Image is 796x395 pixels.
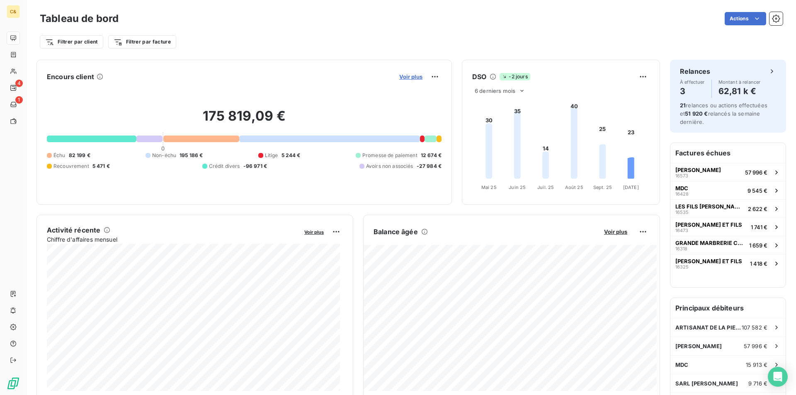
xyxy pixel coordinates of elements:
span: Avoirs non associés [366,162,413,170]
div: C& [7,5,20,18]
tspan: Juin 25 [509,184,526,190]
span: 1 741 € [751,224,767,230]
span: 12 674 € [421,152,442,159]
span: -96 971 € [243,162,267,170]
span: 195 186 € [180,152,203,159]
tspan: Sept. 25 [593,184,612,190]
button: MDC164289 545 € [670,181,786,199]
h6: Activité récente [47,225,100,235]
button: LES FILS [PERSON_NAME]165352 622 € [670,199,786,218]
button: Voir plus [302,228,326,235]
h6: DSO [472,72,486,82]
img: Logo LeanPay [7,377,20,390]
h4: 62,81 k € [718,85,761,98]
span: 9 716 € [748,380,767,387]
span: 6 derniers mois [475,87,515,94]
span: Chiffre d'affaires mensuel [47,235,298,244]
h6: Encours client [47,72,94,82]
h3: Tableau de bord [40,11,119,26]
button: [PERSON_NAME] ET FILS164731 741 € [670,218,786,236]
span: MDC [675,185,688,191]
span: 57 996 € [744,343,767,349]
tspan: Juil. 25 [537,184,554,190]
span: 16473 [675,228,688,233]
span: [PERSON_NAME] ET FILS [675,258,742,264]
tspan: [DATE] [623,184,639,190]
button: Filtrer par facture [108,35,176,48]
span: À effectuer [680,80,705,85]
span: GRANDE MARBRERIE CASTRAISE [675,240,746,246]
span: 0 [161,145,165,152]
span: Voir plus [604,228,627,235]
button: Voir plus [397,73,425,80]
h4: 3 [680,85,705,98]
span: 16318 [675,246,687,251]
span: 21 [680,102,686,109]
span: 16535 [675,210,689,215]
button: GRANDE MARBRERIE CASTRAISE163181 659 € [670,236,786,254]
span: 2 622 € [748,206,767,212]
span: ARTISANAT DE LA PIERRE [675,324,742,331]
span: Promesse de paiement [362,152,417,159]
button: [PERSON_NAME] ET FILS163251 418 € [670,254,786,272]
span: 107 582 € [742,324,767,331]
span: Échu [53,152,66,159]
span: 57 996 € [745,169,767,176]
span: Recouvrement [53,162,89,170]
button: [PERSON_NAME]1657357 996 € [670,163,786,181]
span: 1 [15,96,23,104]
span: [PERSON_NAME] [675,343,722,349]
span: -2 jours [500,73,530,80]
div: Open Intercom Messenger [768,367,788,387]
span: Montant à relancer [718,80,761,85]
span: 82 199 € [69,152,90,159]
span: Voir plus [399,73,422,80]
span: 1 659 € [749,242,767,249]
h6: Factures échues [670,143,786,163]
span: -27 984 € [417,162,442,170]
span: Litige [265,152,278,159]
span: 16428 [675,191,689,196]
span: 9 545 € [747,187,767,194]
span: 15 913 € [746,361,767,368]
h6: Balance âgée [374,227,418,237]
span: 16325 [675,264,689,269]
h6: Relances [680,66,710,76]
span: Non-échu [152,152,176,159]
span: 16573 [675,173,688,178]
h2: 175 819,09 € [47,108,442,133]
tspan: Mai 25 [481,184,497,190]
span: Voir plus [304,229,324,235]
span: [PERSON_NAME] [675,167,721,173]
span: LES FILS [PERSON_NAME] [675,203,745,210]
tspan: Août 25 [565,184,583,190]
span: 5 244 € [282,152,301,159]
span: 51 920 € [685,110,708,117]
span: 5 471 € [92,162,110,170]
span: MDC [675,361,688,368]
h6: Principaux débiteurs [670,298,786,318]
button: Voir plus [602,228,630,235]
span: [PERSON_NAME] ET FILS [675,221,742,228]
span: 4 [15,80,23,87]
button: Actions [725,12,766,25]
span: Crédit divers [209,162,240,170]
span: 1 418 € [750,260,767,267]
span: SARL [PERSON_NAME] [675,380,738,387]
span: relances ou actions effectuées et relancés la semaine dernière. [680,102,767,125]
button: Filtrer par client [40,35,103,48]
